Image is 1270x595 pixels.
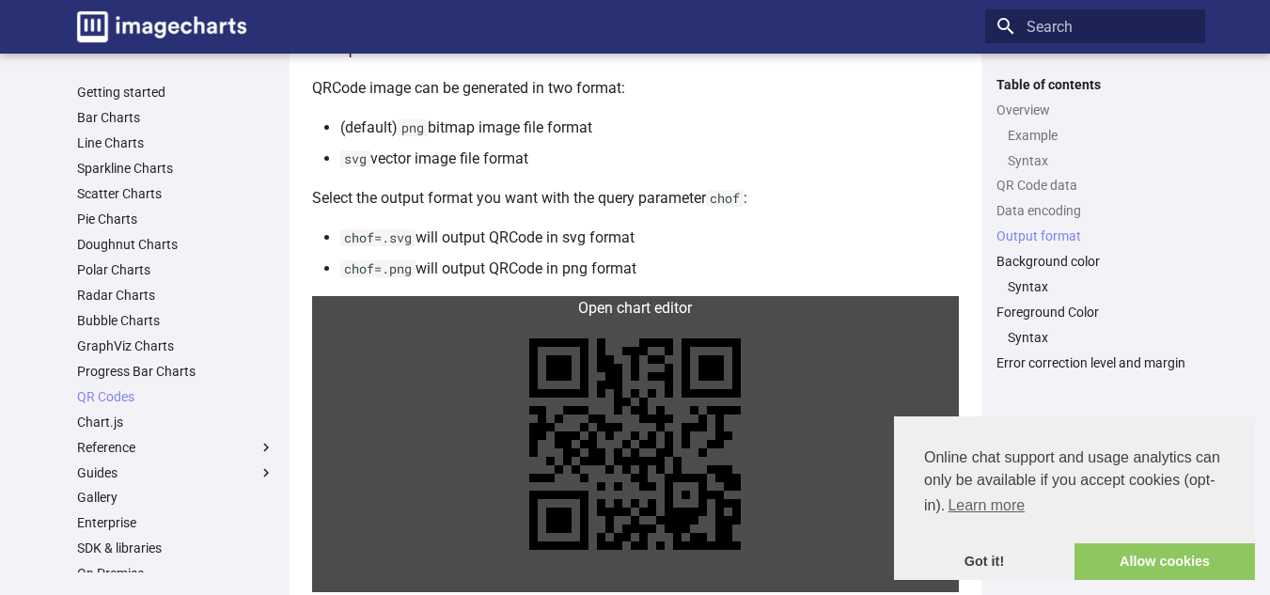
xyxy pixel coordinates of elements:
a: Gallery [77,489,274,506]
code: png [398,119,428,136]
p: Select the output format you want with the query parameter : [312,186,959,211]
a: Overview [996,102,1194,118]
label: Guides [77,464,274,481]
a: Radar Charts [77,287,274,304]
code: chof=.png [340,260,415,277]
a: dismiss cookie message [894,543,1074,581]
a: Doughnut Charts [77,236,274,253]
a: Image-Charts documentation [70,4,254,50]
a: Data encoding [996,202,1194,219]
code: svg [340,150,370,167]
code: chof [706,190,744,207]
a: Output format [996,227,1194,244]
label: Reference [77,439,274,456]
a: Line Charts [77,134,274,151]
a: learn more about cookies [945,492,1027,520]
a: Error correction level and margin [996,354,1194,371]
a: QR Codes [77,388,274,405]
a: Bar Charts [77,109,274,126]
a: Syntax [1008,278,1194,295]
a: On Premise [77,565,274,582]
img: logo [77,11,246,42]
p: QRCode image can be generated in two format: [312,76,959,101]
a: Chart.js [77,414,274,431]
a: Foreground Color [996,304,1194,321]
a: Getting started [77,84,274,101]
li: (default) bitmap image file format [340,116,959,140]
a: Pie Charts [77,211,274,227]
li: will output QRCode in svg format [340,226,959,250]
nav: Foreground Color [996,329,1194,346]
a: Syntax [1008,152,1194,169]
span: Online chat support and usage analytics can only be available if you accept cookies (opt-in). [924,446,1225,520]
a: Background color [996,253,1194,270]
a: Syntax [1008,329,1194,346]
li: vector image file format [340,147,959,171]
a: QR Code data [996,177,1194,194]
a: Progress Bar Charts [77,363,274,380]
a: allow cookies [1074,543,1255,581]
input: Search [985,9,1205,43]
a: Sparkline Charts [77,160,274,177]
label: Table of contents [985,76,1205,93]
li: will output QRCode in png format [340,257,959,281]
div: cookieconsent [894,416,1255,580]
a: Scatter Charts [77,185,274,202]
a: Bubble Charts [77,312,274,329]
a: Polar Charts [77,261,274,278]
nav: Overview [996,127,1194,169]
a: SDK & libraries [77,540,274,556]
a: GraphViz Charts [77,337,274,354]
code: chof=.svg [340,229,415,246]
a: Enterprise [77,514,274,531]
nav: Background color [996,278,1194,295]
a: Example [1008,127,1194,144]
nav: Table of contents [985,76,1205,372]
